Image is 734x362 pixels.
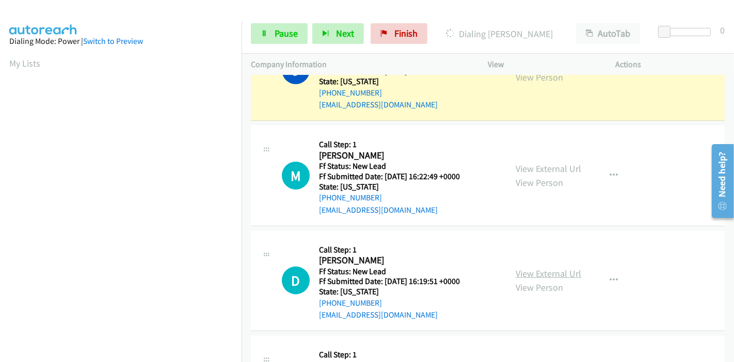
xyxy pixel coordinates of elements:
[516,267,581,279] a: View External Url
[319,100,438,109] a: [EMAIL_ADDRESS][DOMAIN_NAME]
[319,350,473,360] h5: Call Step: 1
[319,255,473,266] h2: [PERSON_NAME]
[516,71,563,83] a: View Person
[319,245,473,255] h5: Call Step: 1
[251,58,469,71] p: Company Information
[319,150,473,162] h2: [PERSON_NAME]
[441,27,557,41] p: Dialing [PERSON_NAME]
[616,58,725,71] p: Actions
[705,140,734,222] iframe: Resource Center
[251,23,308,44] a: Pause
[275,27,298,39] span: Pause
[282,162,310,190] h1: M
[319,276,473,287] h5: Ff Submitted Date: [DATE] 16:19:51 +0000
[336,27,354,39] span: Next
[282,266,310,294] h1: D
[516,281,563,293] a: View Person
[319,287,473,297] h5: State: [US_STATE]
[576,23,640,44] button: AutoTab
[83,36,143,46] a: Switch to Preview
[319,182,473,192] h5: State: [US_STATE]
[319,205,438,215] a: [EMAIL_ADDRESS][DOMAIN_NAME]
[394,27,418,39] span: Finish
[319,88,382,98] a: [PHONE_NUMBER]
[488,58,597,71] p: View
[516,177,563,188] a: View Person
[371,23,427,44] a: Finish
[319,266,473,277] h5: Ff Status: New Lead
[9,57,40,69] a: My Lists
[663,28,711,36] div: Delay between calls (in seconds)
[319,139,473,150] h5: Call Step: 1
[9,35,232,48] div: Dialing Mode: Power |
[282,266,310,294] div: The call is yet to be attempted
[319,298,382,308] a: [PHONE_NUMBER]
[319,161,473,171] h5: Ff Status: New Lead
[312,23,364,44] button: Next
[319,171,473,182] h5: Ff Submitted Date: [DATE] 16:22:49 +0000
[319,310,438,320] a: [EMAIL_ADDRESS][DOMAIN_NAME]
[319,193,382,202] a: [PHONE_NUMBER]
[319,76,473,87] h5: State: [US_STATE]
[720,23,725,37] div: 0
[516,163,581,175] a: View External Url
